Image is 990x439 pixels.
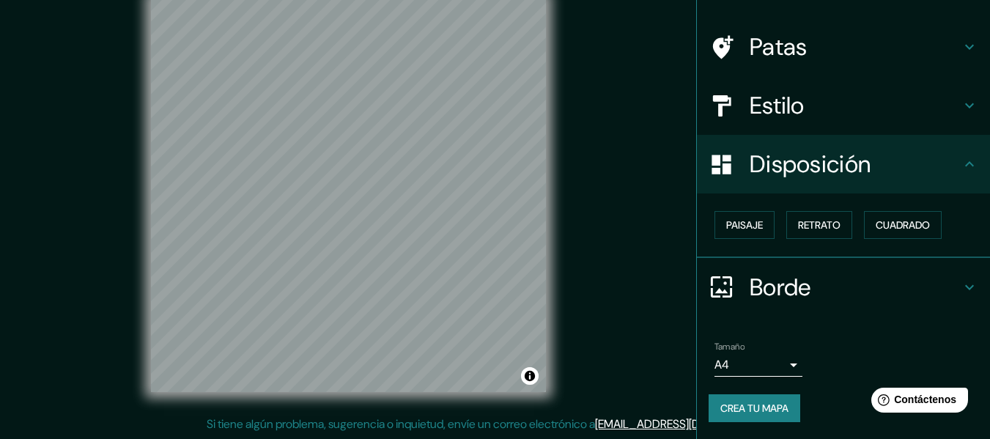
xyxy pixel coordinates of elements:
button: Retrato [786,211,852,239]
font: Retrato [798,218,841,232]
font: Si tiene algún problema, sugerencia o inquietud, envíe un correo electrónico a [207,416,595,432]
button: Crea tu mapa [709,394,800,422]
div: Patas [697,18,990,76]
iframe: Lanzador de widgets de ayuda [860,382,974,423]
font: Disposición [750,149,871,180]
font: Paisaje [726,218,763,232]
button: Activar o desactivar atribución [521,367,539,385]
font: Cuadrado [876,218,930,232]
button: Cuadrado [864,211,942,239]
div: Borde [697,258,990,317]
div: A4 [714,353,802,377]
font: Tamaño [714,341,745,353]
font: Estilo [750,90,805,121]
button: Paisaje [714,211,775,239]
font: A4 [714,357,729,372]
div: Estilo [697,76,990,135]
font: Patas [750,32,808,62]
a: [EMAIL_ADDRESS][DOMAIN_NAME] [595,416,776,432]
font: Crea tu mapa [720,402,788,415]
font: Borde [750,272,811,303]
div: Disposición [697,135,990,193]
